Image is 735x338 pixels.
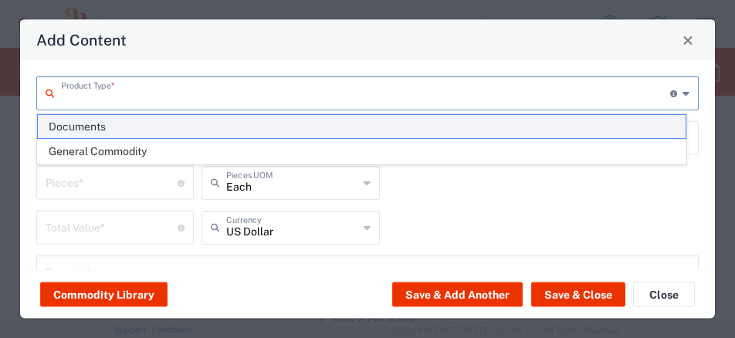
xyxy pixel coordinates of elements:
[633,282,695,307] button: Close
[38,140,686,164] span: General Commodity
[40,282,168,307] button: Commodity Library
[38,115,686,139] span: Documents
[36,29,127,51] h4: Add Content
[392,282,523,307] button: Save & Add Another
[677,29,699,51] button: Close
[531,282,625,307] button: Save & Close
